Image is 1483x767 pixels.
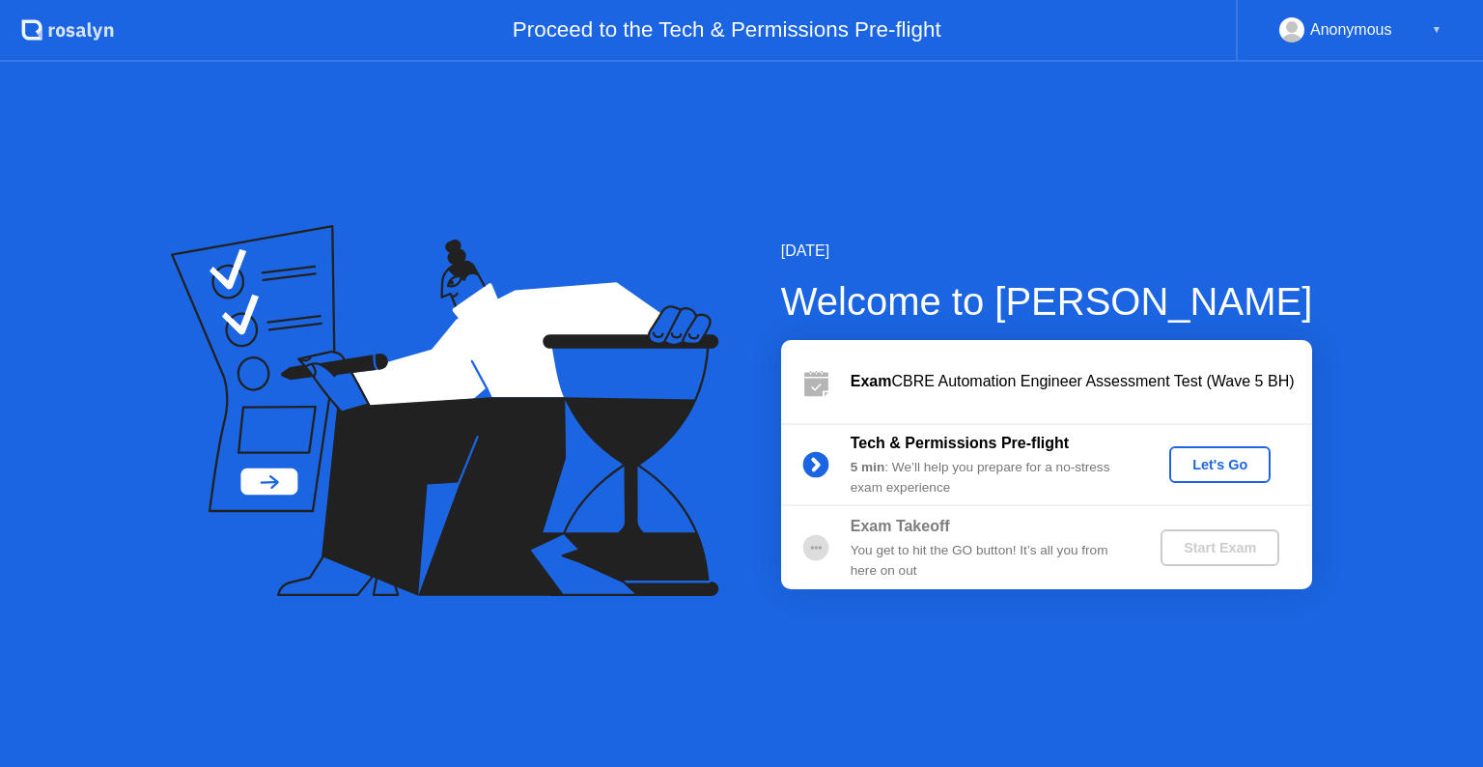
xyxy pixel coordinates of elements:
div: [DATE] [781,240,1313,263]
div: : We’ll help you prepare for a no-stress exam experience [851,458,1129,497]
button: Start Exam [1161,529,1279,566]
b: Exam [851,373,892,389]
button: Let's Go [1169,446,1271,483]
div: CBRE Automation Engineer Assessment Test (Wave 5 BH) [851,370,1312,393]
b: Exam Takeoff [851,518,950,534]
div: Welcome to [PERSON_NAME] [781,272,1313,330]
div: You get to hit the GO button! It’s all you from here on out [851,541,1129,581]
div: ▼ [1432,17,1441,43]
div: Let's Go [1177,457,1263,472]
b: 5 min [851,460,885,474]
div: Anonymous [1310,17,1392,43]
b: Tech & Permissions Pre-flight [851,435,1069,451]
div: Start Exam [1168,540,1272,555]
